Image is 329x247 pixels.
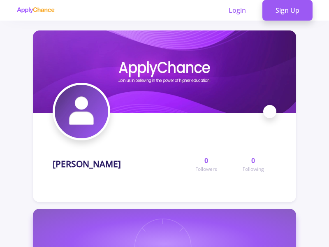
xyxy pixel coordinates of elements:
img: Nasim Habibiavatar [55,85,108,138]
span: Following [243,165,264,173]
img: Nasim Habibicover image [33,30,296,113]
span: Followers [195,165,217,173]
h1: [PERSON_NAME] [53,159,121,169]
span: 0 [204,156,208,165]
a: 0Followers [183,156,229,173]
a: 0Following [230,156,276,173]
img: applychance logo text only [16,7,55,14]
span: 0 [251,156,255,165]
